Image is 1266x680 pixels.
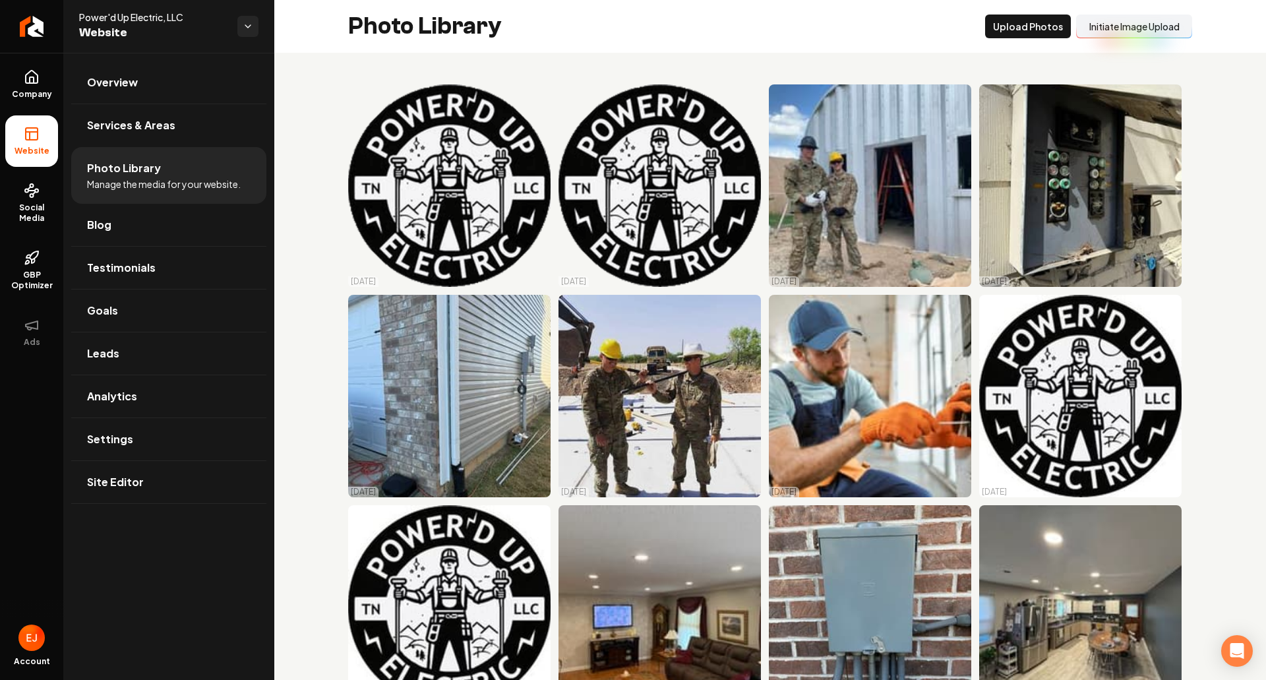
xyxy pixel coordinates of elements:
p: [DATE] [982,487,1007,497]
span: Site Editor [87,474,144,490]
span: Services & Areas [87,117,175,133]
a: Overview [71,61,266,104]
a: Settings [71,418,266,460]
button: Open user button [18,625,45,651]
a: Company [5,59,58,110]
span: Goals [87,303,118,319]
span: GBP Optimizer [5,270,58,291]
img: Two soldiers in military uniforms hold equipment at a construction site under clear blue skies. [558,295,761,497]
div: Open Intercom Messenger [1221,635,1253,667]
button: Upload Photos [985,15,1071,38]
a: Testimonials [71,247,266,289]
button: Initiate Image Upload [1076,15,1192,38]
img: Soldiers in construction helmets at building site, showcasing teamwork and military skills. [769,84,971,287]
span: Ads [18,337,45,348]
p: [DATE] [351,276,376,287]
p: [DATE] [561,276,586,287]
p: [DATE] [771,276,797,287]
a: Leads [71,332,266,375]
a: Analytics [71,375,266,417]
button: Ads [5,307,58,358]
span: Testimonials [87,260,156,276]
span: Power'd Up Electric, LLC [79,11,227,24]
span: Photo Library [87,160,161,176]
span: Blog [87,217,111,233]
img: Electrical meter box with multiple connections and visible wear on an exterior wall. [979,84,1182,287]
p: [DATE] [982,276,1007,287]
span: Manage the media for your website. [87,177,241,191]
span: Settings [87,431,133,447]
p: [DATE] [771,487,797,497]
span: Overview [87,75,138,90]
span: Company [7,89,57,100]
p: [DATE] [561,487,586,497]
a: Goals [71,290,266,332]
span: Social Media [5,202,58,224]
h2: Photo Library [348,13,502,40]
a: GBP Optimizer [5,239,58,301]
span: Website [79,24,227,42]
p: [DATE] [351,487,376,497]
img: Power'd Up Electric logo featuring a worker with tools, mountains, and electrical symbols. [348,84,551,287]
span: Website [9,146,55,156]
a: Site Editor [71,461,266,503]
a: Social Media [5,172,58,234]
span: Leads [87,346,119,361]
a: Services & Areas [71,104,266,146]
img: Eduard Joers [18,625,45,651]
img: Logo of Power'd Up Electric, an electrical service company based in Tennessee. [979,295,1182,497]
a: Blog [71,204,266,246]
span: Account [14,656,50,667]
img: Power'd Up Electric logo featuring a suited electrician in front of mountains and electrical symb... [558,84,761,287]
img: Side view of a house corner showing a downspout, utility box, and extension cords on grass. [348,295,551,497]
img: Rebolt Logo [20,16,44,37]
span: Analytics [87,388,137,404]
img: Electrician repairing a wall switch wearing gloves and a blue cap in an indoor setting. [769,295,971,497]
